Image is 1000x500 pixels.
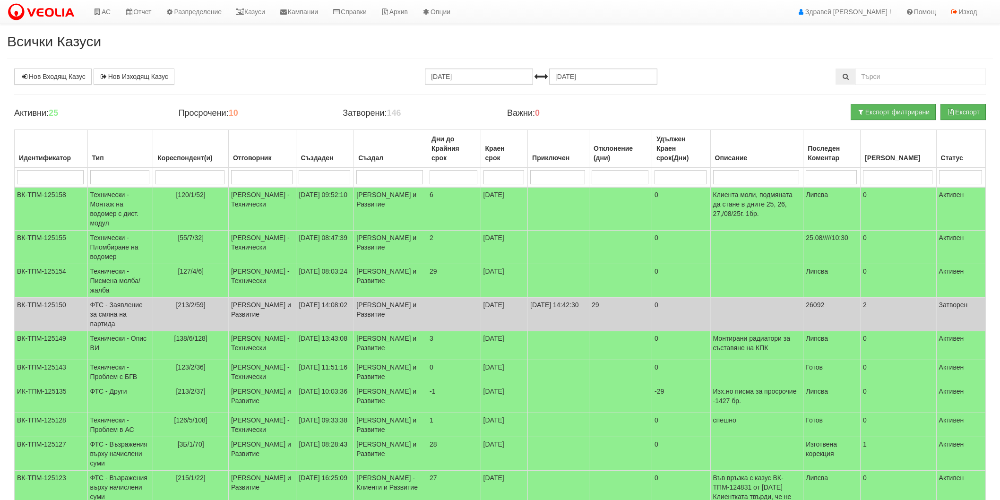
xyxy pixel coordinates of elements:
[861,413,936,437] td: 0
[228,298,296,331] td: [PERSON_NAME] и Развитие
[939,151,983,164] div: Статус
[713,151,801,164] div: Описание
[354,437,427,471] td: [PERSON_NAME] и Развитие
[652,264,711,298] td: 0
[806,440,837,457] span: Изготвена корекция
[806,191,828,198] span: Липсва
[15,231,88,264] td: ВК-ТПМ-125155
[936,437,985,471] td: Активен
[228,130,296,168] th: Отговорник: No sort applied, activate to apply an ascending sort
[354,231,427,264] td: [PERSON_NAME] и Развитие
[851,104,936,120] button: Експорт филтрирани
[296,413,354,437] td: [DATE] 09:33:38
[178,440,204,448] span: [3Б/1/70]
[15,331,88,360] td: ВК-ТПМ-125149
[296,298,354,331] td: [DATE] 14:08:02
[296,264,354,298] td: [DATE] 08:03:24
[296,384,354,413] td: [DATE] 10:03:36
[481,413,527,437] td: [DATE]
[430,234,433,241] span: 2
[176,474,205,482] span: [215/1/22]
[430,335,433,342] span: 3
[806,388,828,395] span: Липсва
[17,151,85,164] div: Идентификатор
[652,231,711,264] td: 0
[430,416,433,424] span: 1
[481,231,527,264] td: [DATE]
[228,187,296,231] td: [PERSON_NAME] - Технически
[87,130,153,168] th: Тип: No sort applied, activate to apply an ascending sort
[861,231,936,264] td: 0
[483,142,525,164] div: Краен срок
[430,440,437,448] span: 28
[861,130,936,168] th: Брой Файлове: No sort applied, activate to apply an ascending sort
[427,130,481,168] th: Дни до Крайния срок: No sort applied, activate to apply an ascending sort
[481,360,527,384] td: [DATE]
[652,437,711,471] td: 0
[176,363,205,371] span: [123/2/36]
[652,187,711,231] td: 0
[87,437,153,471] td: ФТС - Възражения върху начислени суми
[90,151,151,164] div: Тип
[589,130,652,168] th: Отклонение (дни): No sort applied, activate to apply an ascending sort
[231,151,294,164] div: Отговорник
[861,264,936,298] td: 0
[430,267,437,275] span: 29
[354,360,427,384] td: [PERSON_NAME] и Развитие
[7,2,79,22] img: VeoliaLogo.png
[296,187,354,231] td: [DATE] 09:52:10
[430,388,435,395] span: -1
[229,108,238,118] b: 10
[710,130,803,168] th: Описание: No sort applied, activate to apply an ascending sort
[936,331,985,360] td: Активен
[354,331,427,360] td: [PERSON_NAME] и Развитие
[87,360,153,384] td: Технически - Проблем с БГВ
[15,298,88,331] td: ВК-ТПМ-125150
[936,231,985,264] td: Активен
[803,130,861,168] th: Последен Коментар: No sort applied, activate to apply an ascending sort
[174,416,207,424] span: [126/5/108]
[655,132,708,164] div: Удължен Краен срок(Дни)
[49,108,58,118] b: 25
[940,104,986,120] button: Експорт
[713,190,801,218] p: Клиента моли, подмяната да стане в дните 25, 26, 27,/08/25г. 1бр.
[863,151,933,164] div: [PERSON_NAME]
[713,415,801,425] p: спешно
[354,130,427,168] th: Създал: No sort applied, activate to apply an ascending sort
[936,264,985,298] td: Активен
[87,264,153,298] td: Технически - Писмена молба/жалба
[481,384,527,413] td: [DATE]
[299,151,351,164] div: Създаден
[592,142,649,164] div: Отклонение (дни)
[528,298,589,331] td: [DATE] 14:42:30
[296,231,354,264] td: [DATE] 08:47:39
[176,388,205,395] span: [213/2/37]
[354,264,427,298] td: [PERSON_NAME] и Развитие
[296,331,354,360] td: [DATE] 13:43:08
[861,187,936,231] td: 0
[296,130,354,168] th: Създаден: No sort applied, activate to apply an ascending sort
[806,416,823,424] span: Готов
[481,187,527,231] td: [DATE]
[481,264,527,298] td: [DATE]
[228,231,296,264] td: [PERSON_NAME] - Технически
[528,130,589,168] th: Приключен: No sort applied, activate to apply an ascending sort
[155,151,226,164] div: Кореспондент(и)
[228,360,296,384] td: [PERSON_NAME] - Технически
[15,130,88,168] th: Идентификатор: No sort applied, activate to apply an ascending sort
[652,360,711,384] td: 0
[87,331,153,360] td: Технически - Опис ВИ
[87,231,153,264] td: Технически - Пломбиране на водомер
[861,360,936,384] td: 0
[228,264,296,298] td: [PERSON_NAME] - Технически
[806,142,858,164] div: Последен Коментар
[15,360,88,384] td: ВК-ТПМ-125143
[228,413,296,437] td: [PERSON_NAME] - Технически
[481,298,527,331] td: [DATE]
[652,130,711,168] th: Удължен Краен срок(Дни): No sort applied, activate to apply an ascending sort
[806,335,828,342] span: Липсва
[15,413,88,437] td: ВК-ТПМ-125128
[296,360,354,384] td: [DATE] 11:51:16
[861,331,936,360] td: 0
[354,384,427,413] td: [PERSON_NAME] и Развитие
